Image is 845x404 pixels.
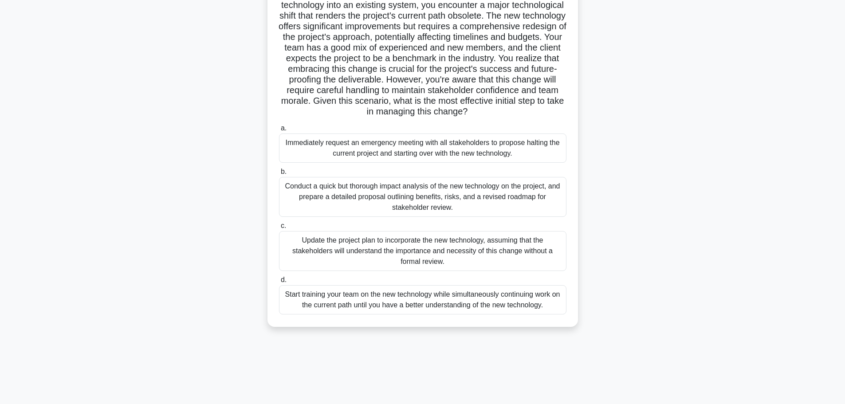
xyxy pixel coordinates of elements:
[281,124,287,132] span: a.
[279,231,566,271] div: Update the project plan to incorporate the new technology, assuming that the stakeholders will un...
[279,285,566,314] div: Start training your team on the new technology while simultaneously continuing work on the curren...
[281,222,286,229] span: c.
[281,276,287,283] span: d.
[279,177,566,217] div: Conduct a quick but thorough impact analysis of the new technology on the project, and prepare a ...
[281,168,287,175] span: b.
[279,133,566,163] div: Immediately request an emergency meeting with all stakeholders to propose halting the current pro...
